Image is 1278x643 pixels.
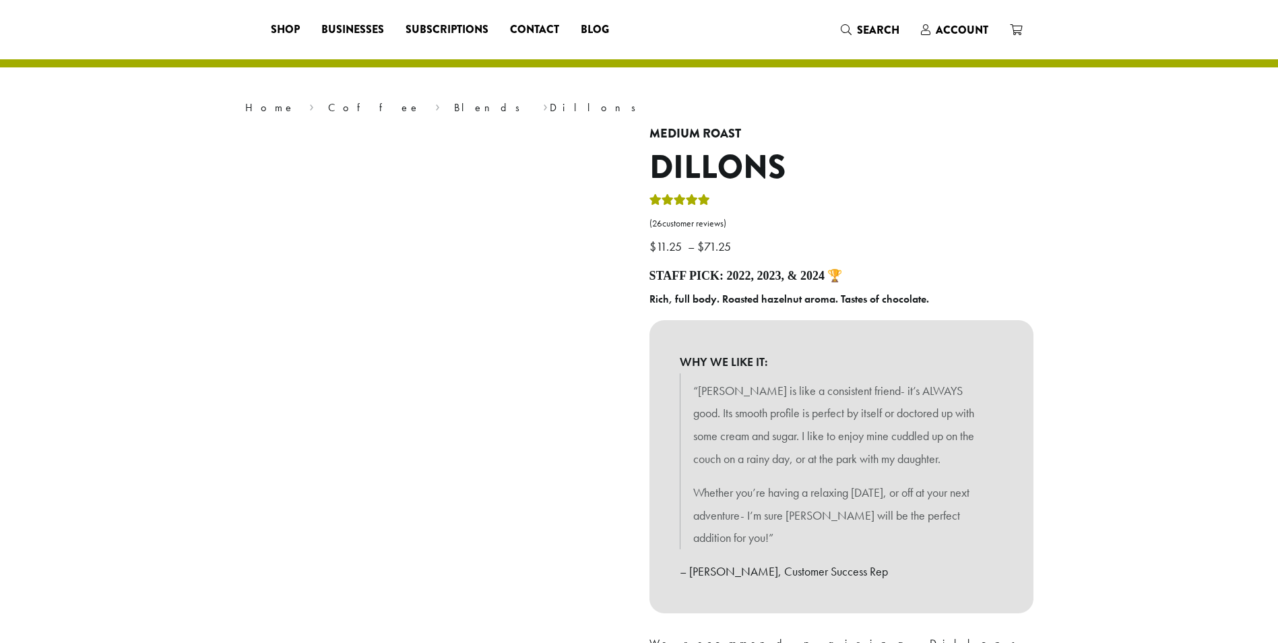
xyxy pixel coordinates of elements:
a: Blog [570,19,620,40]
h1: Dillons [649,148,1033,187]
bdi: 71.25 [697,239,734,254]
a: (26customer reviews) [649,217,1033,231]
span: $ [697,239,704,254]
a: Businesses [311,19,395,40]
span: – [688,239,695,254]
bdi: 11.25 [649,239,685,254]
span: › [543,95,548,116]
a: Search [830,19,910,41]
h4: Staff Pick: 2022, 2023, & 2024 🏆 [649,269,1033,284]
span: › [309,95,314,116]
span: Blog [581,22,609,38]
h4: Medium Roast [649,127,1033,142]
span: › [435,95,440,116]
p: Whether you’re having a relaxing [DATE], or off at your next adventure- I’m sure [PERSON_NAME] wi... [693,481,990,549]
a: Contact [499,19,570,40]
p: “[PERSON_NAME] is like a consistent friend- it’s ALWAYS good. Its smooth profile is perfect by it... [693,379,990,470]
b: WHY WE LIKE IT: [680,350,1003,373]
a: Coffee [328,100,420,115]
span: Search [857,22,899,38]
span: Subscriptions [406,22,488,38]
span: $ [649,239,656,254]
span: Shop [271,22,300,38]
a: Account [910,19,999,41]
span: 26 [652,218,662,229]
a: Home [245,100,295,115]
a: Blends [454,100,529,115]
b: Rich, full body. Roasted hazelnut aroma. Tastes of chocolate. [649,292,929,306]
span: Account [936,22,988,38]
span: Businesses [321,22,384,38]
a: Subscriptions [395,19,499,40]
a: Shop [260,19,311,40]
nav: Breadcrumb [245,100,1033,116]
span: Contact [510,22,559,38]
p: – [PERSON_NAME], Customer Success Rep [680,560,1003,583]
div: Rated 5.00 out of 5 [649,192,710,212]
